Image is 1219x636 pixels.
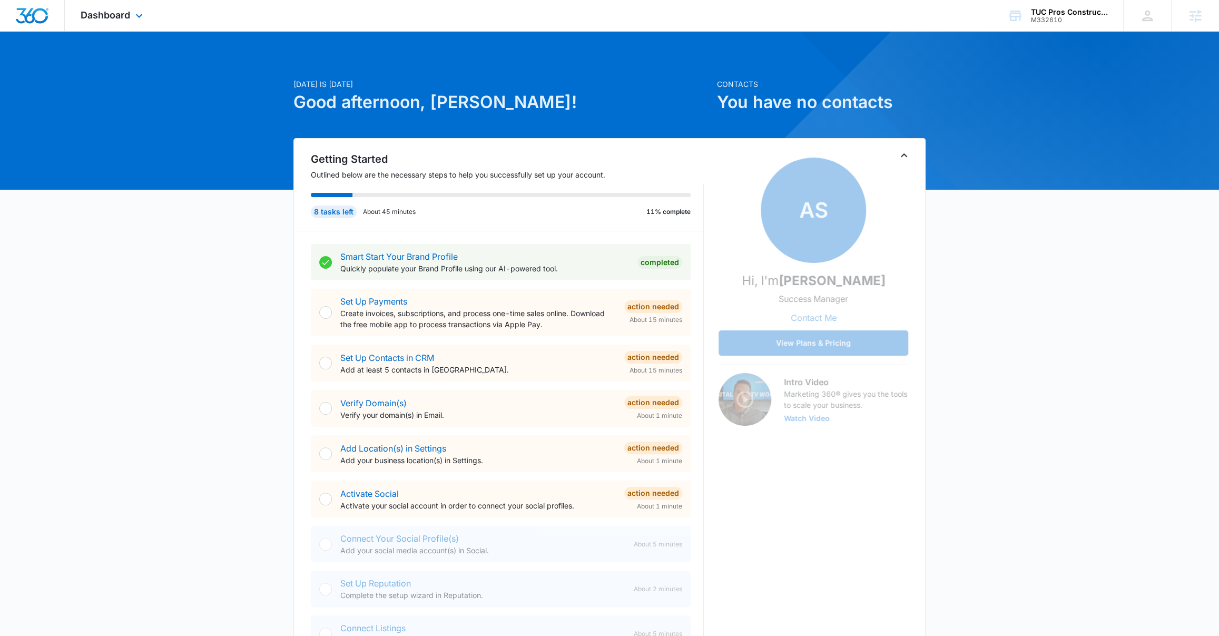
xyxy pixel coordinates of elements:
span: About 1 minute [637,502,682,511]
div: Action Needed [624,396,682,409]
div: account id [1031,16,1108,24]
p: Outlined below are the necessary steps to help you successfully set up your account. [311,169,704,180]
p: Hi, I'm [742,271,886,290]
h1: You have no contacts [717,90,926,115]
p: Contacts [717,79,926,90]
p: Quickly populate your Brand Profile using our AI-powered tool. [340,263,629,274]
h3: Intro Video [784,376,908,388]
a: Set Up Payments [340,296,407,307]
p: Success Manager [779,292,848,305]
p: 11% complete [646,207,691,217]
div: 8 tasks left [311,206,357,218]
div: Action Needed [624,300,682,313]
span: About 2 minutes [634,584,682,594]
a: Verify Domain(s) [340,398,407,408]
a: Add Location(s) in Settings [340,443,446,454]
p: Create invoices, subscriptions, and process one-time sales online. Download the free mobile app t... [340,308,616,330]
h1: Good afternoon, [PERSON_NAME]! [293,90,711,115]
a: Activate Social [340,488,399,499]
div: Action Needed [624,442,682,454]
p: Activate your social account in order to connect your social profiles. [340,500,616,511]
span: AS [761,158,866,263]
img: Intro Video [719,373,771,426]
p: Complete the setup wizard in Reputation. [340,590,625,601]
span: About 1 minute [637,456,682,466]
div: account name [1031,8,1108,16]
span: Dashboard [81,9,130,21]
h2: Getting Started [311,151,704,167]
button: Toggle Collapse [898,149,910,162]
p: Verify your domain(s) in Email. [340,409,616,420]
p: Add your business location(s) in Settings. [340,455,616,466]
p: Marketing 360® gives you the tools to scale your business. [784,388,908,410]
p: [DATE] is [DATE] [293,79,711,90]
span: About 15 minutes [630,366,682,375]
span: About 15 minutes [630,315,682,325]
a: Set Up Contacts in CRM [340,353,434,363]
div: Completed [637,256,682,269]
button: View Plans & Pricing [719,330,908,356]
p: Add at least 5 contacts in [GEOGRAPHIC_DATA]. [340,364,616,375]
button: Watch Video [784,415,830,422]
p: About 45 minutes [363,207,416,217]
span: About 1 minute [637,411,682,420]
span: About 5 minutes [634,540,682,549]
strong: [PERSON_NAME] [779,273,886,288]
a: Smart Start Your Brand Profile [340,251,458,262]
button: Contact Me [780,305,847,330]
div: Action Needed [624,487,682,500]
p: Add your social media account(s) in Social. [340,545,625,556]
div: Action Needed [624,351,682,364]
